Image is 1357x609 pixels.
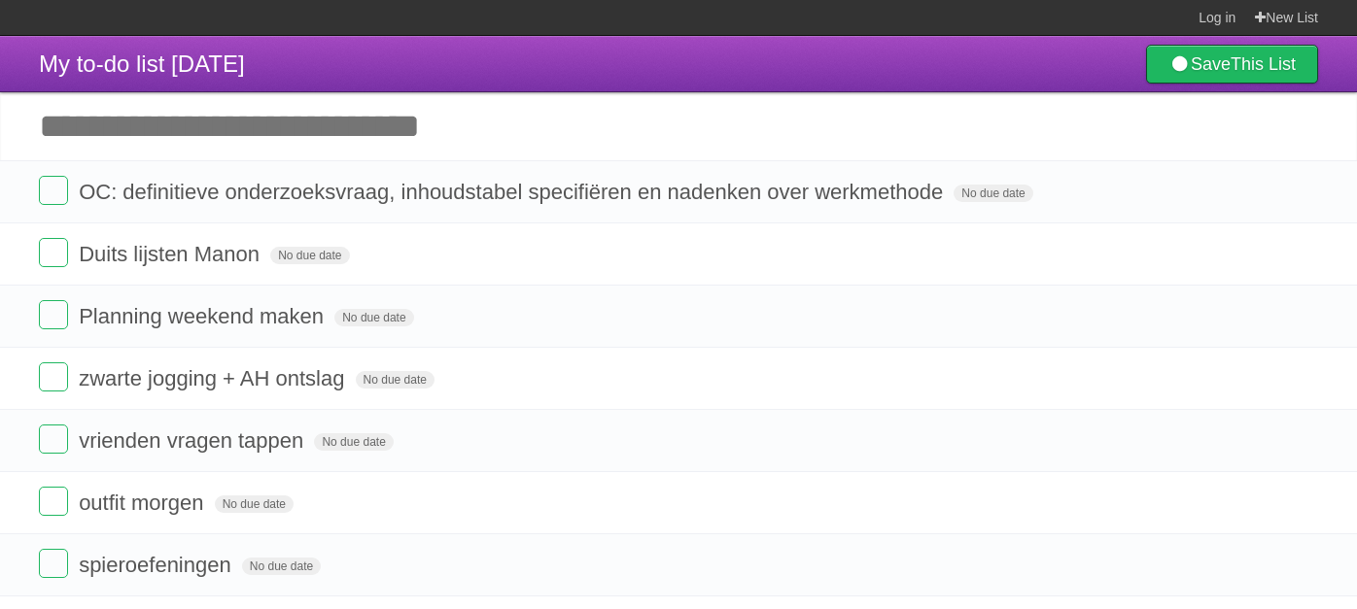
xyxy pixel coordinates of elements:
span: No due date [314,433,393,451]
span: No due date [270,247,349,264]
label: Done [39,487,68,516]
span: No due date [954,185,1032,202]
label: Done [39,300,68,329]
span: Duits lijsten Manon [79,242,264,266]
label: Done [39,424,68,454]
span: No due date [334,309,413,326]
span: No due date [215,495,294,513]
span: outfit morgen [79,491,208,515]
span: My to-do list [DATE] [39,51,245,77]
label: Done [39,238,68,267]
span: No due date [242,558,321,575]
label: Done [39,549,68,578]
span: vrienden vragen tappen [79,428,308,453]
label: Done [39,176,68,205]
span: zwarte jogging + AH ontslag [79,366,349,390]
b: This List [1231,54,1296,74]
span: Planning weekend maken [79,304,329,328]
span: OC: definitieve onderzoeksvraag, inhoudstabel specifiëren en nadenken over werkmethode [79,180,948,204]
label: Done [39,362,68,391]
span: No due date [356,371,435,389]
a: SaveThis List [1146,45,1318,84]
span: spieroefeningen [79,553,236,577]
